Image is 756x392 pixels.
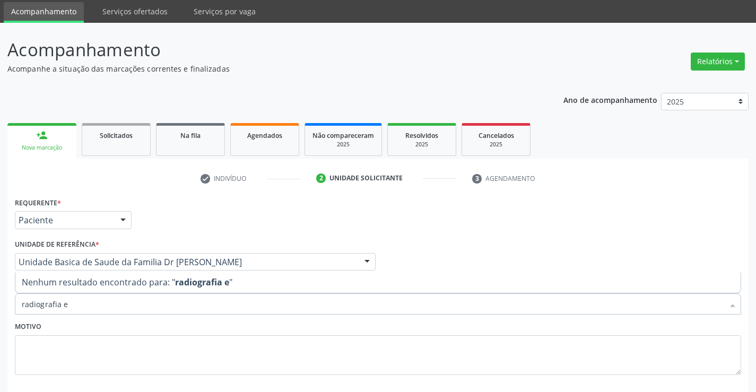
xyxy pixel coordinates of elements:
[7,37,526,63] p: Acompanhamento
[7,63,526,74] p: Acompanhe a situação das marcações correntes e finalizadas
[175,276,229,288] strong: radiografia e
[22,293,724,315] input: Buscar por procedimentos
[180,131,201,140] span: Na fila
[95,2,175,21] a: Serviços ofertados
[15,195,61,211] label: Requerente
[19,257,354,267] span: Unidade Basica de Saude da Familia Dr [PERSON_NAME]
[563,93,657,106] p: Ano de acompanhamento
[36,129,48,141] div: person_add
[312,131,374,140] span: Não compareceram
[316,173,326,183] div: 2
[329,173,403,183] div: Unidade solicitante
[15,237,99,253] label: Unidade de referência
[691,53,745,71] button: Relatórios
[4,2,84,23] a: Acompanhamento
[395,141,448,149] div: 2025
[479,131,514,140] span: Cancelados
[312,141,374,149] div: 2025
[470,141,523,149] div: 2025
[405,131,438,140] span: Resolvidos
[19,215,110,225] span: Paciente
[15,319,41,335] label: Motivo
[15,272,741,293] span: Nenhum resultado encontrado para: " "
[15,144,69,152] div: Nova marcação
[247,131,282,140] span: Agendados
[186,2,263,21] a: Serviços por vaga
[100,131,133,140] span: Solicitados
